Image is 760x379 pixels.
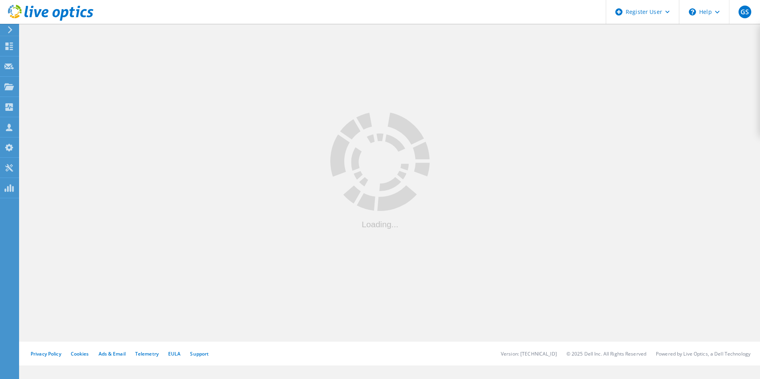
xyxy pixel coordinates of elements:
[741,9,749,15] span: GS
[190,350,209,357] a: Support
[8,17,93,22] a: Live Optics Dashboard
[656,350,750,357] li: Powered by Live Optics, a Dell Technology
[99,350,126,357] a: Ads & Email
[31,350,61,357] a: Privacy Policy
[501,350,557,357] li: Version: [TECHNICAL_ID]
[71,350,89,357] a: Cookies
[566,350,646,357] li: © 2025 Dell Inc. All Rights Reserved
[689,8,696,15] svg: \n
[135,350,159,357] a: Telemetry
[330,220,430,228] div: Loading...
[168,350,180,357] a: EULA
